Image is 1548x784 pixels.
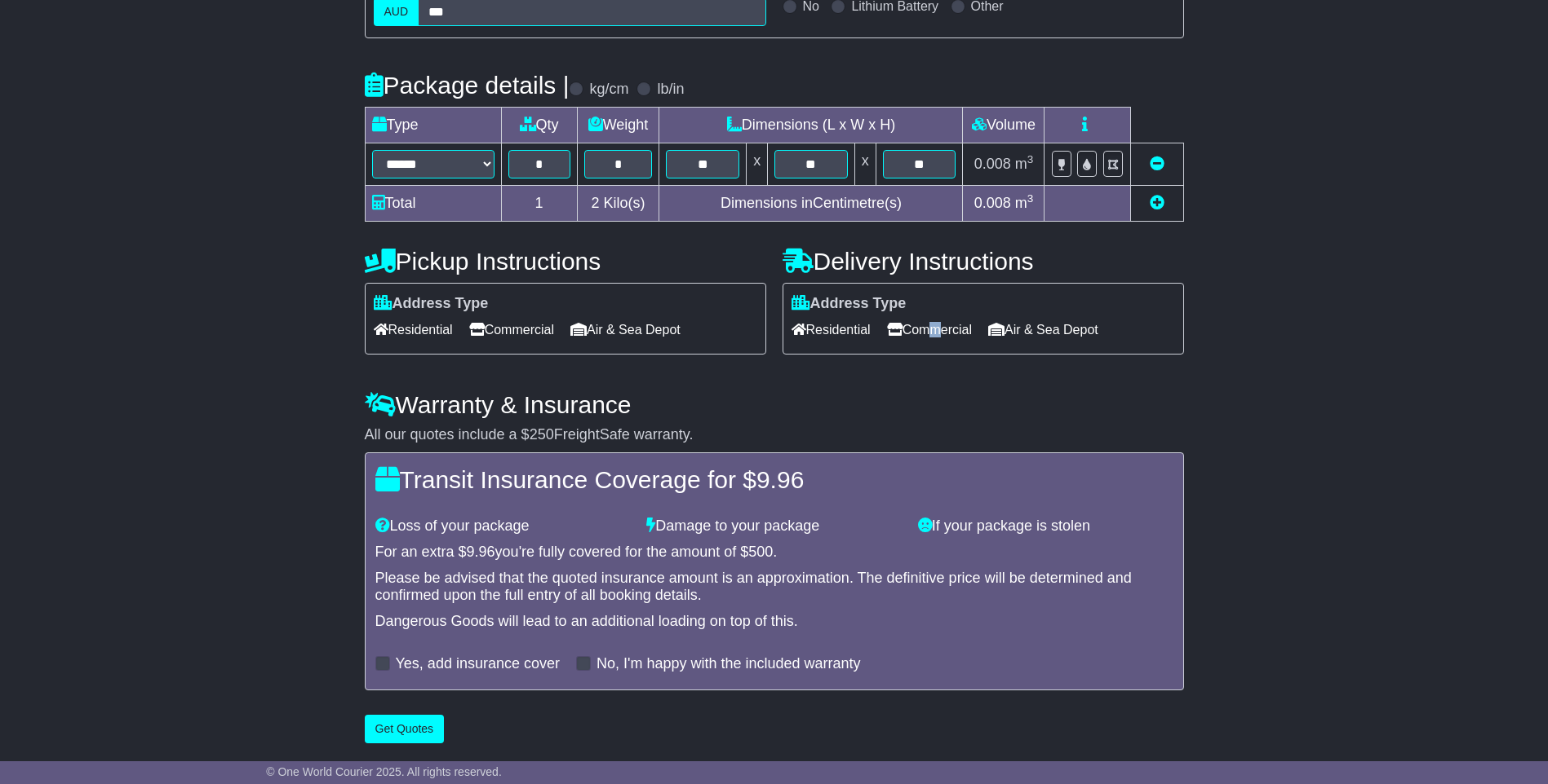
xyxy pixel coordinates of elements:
td: Dimensions (L x W x H) [659,108,963,143]
span: © One World Courier 2025. All rights reserved. [266,765,502,778]
div: Loss of your package [367,518,639,535]
button: Get Quotes [365,715,445,743]
td: x [854,143,876,186]
sup: 3 [1027,153,1034,165]
span: Air & Sea Depot [988,317,1098,342]
h4: Delivery Instructions [783,248,1184,275]
span: 0.008 [974,195,1011,211]
div: All our quotes include a $ FreightSafe warranty. [365,426,1184,444]
div: Damage to your package [638,518,910,535]
span: m [1015,156,1034,172]
td: Dimensions in Centimetre(s) [659,186,963,222]
h4: Warranty & Insurance [365,391,1184,418]
span: Commercial [887,317,972,342]
span: m [1015,195,1034,211]
span: Residential [374,317,453,342]
h4: Transit Insurance Coverage for $ [375,466,1173,493]
td: Type [365,108,501,143]
td: x [747,143,768,186]
span: 500 [748,544,773,560]
label: No, I'm happy with the included warranty [597,655,861,673]
sup: 3 [1027,192,1034,205]
span: 0.008 [974,156,1011,172]
label: kg/cm [589,81,628,99]
span: 250 [530,426,554,443]
div: If your package is stolen [910,518,1182,535]
label: Yes, add insurance cover [396,655,560,673]
div: For an extra $ you're fully covered for the amount of $ . [375,544,1173,562]
span: Air & Sea Depot [570,317,681,342]
label: lb/in [657,81,684,99]
td: Weight [577,108,659,143]
label: Address Type [792,295,907,313]
div: Please be advised that the quoted insurance amount is an approximation. The definitive price will... [375,570,1173,605]
span: Residential [792,317,871,342]
a: Add new item [1150,195,1164,211]
span: 2 [591,195,599,211]
span: 9.96 [756,466,804,493]
div: Dangerous Goods will lead to an additional loading on top of this. [375,613,1173,631]
a: Remove this item [1150,156,1164,172]
td: 1 [501,186,577,222]
label: Address Type [374,295,489,313]
td: Total [365,186,501,222]
td: Qty [501,108,577,143]
td: Kilo(s) [577,186,659,222]
td: Volume [963,108,1045,143]
h4: Package details | [365,72,570,99]
span: Commercial [469,317,554,342]
h4: Pickup Instructions [365,248,766,275]
span: 9.96 [467,544,495,560]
